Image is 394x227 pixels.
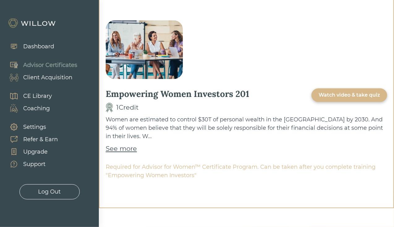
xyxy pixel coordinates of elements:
div: CE Library [23,92,52,100]
div: 1 Credit [116,103,139,112]
div: Log Out [38,188,61,196]
a: Coaching [3,102,52,115]
div: Upgrade [23,148,48,156]
a: Client Acquisition [3,71,77,84]
a: Refer & Earn [3,133,58,146]
img: Willow [8,18,57,28]
div: Support [23,160,45,168]
div: Settings [23,123,46,131]
div: Dashboard [23,42,54,51]
a: CE Library [3,90,52,102]
a: Advisor Certificates [3,59,77,71]
div: Required for Advisor for Women™ Certificate Program. Can be taken after you complete training "Em... [106,163,387,180]
div: Refer & Earn [23,135,58,144]
div: Coaching [23,104,50,113]
a: Upgrade [3,146,58,158]
div: Advisor Certificates [23,61,77,69]
div: Women are estimated to control $30T of personal wealth in the [GEOGRAPHIC_DATA] by 2030. And 94% ... [106,116,387,141]
div: Client Acquisition [23,73,72,82]
a: Dashboard [3,40,54,53]
a: Settings [3,121,58,133]
div: Watch video & take quiz [319,91,380,99]
a: See more [106,144,137,154]
div: Empowering Women Investors 201 [106,88,249,99]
